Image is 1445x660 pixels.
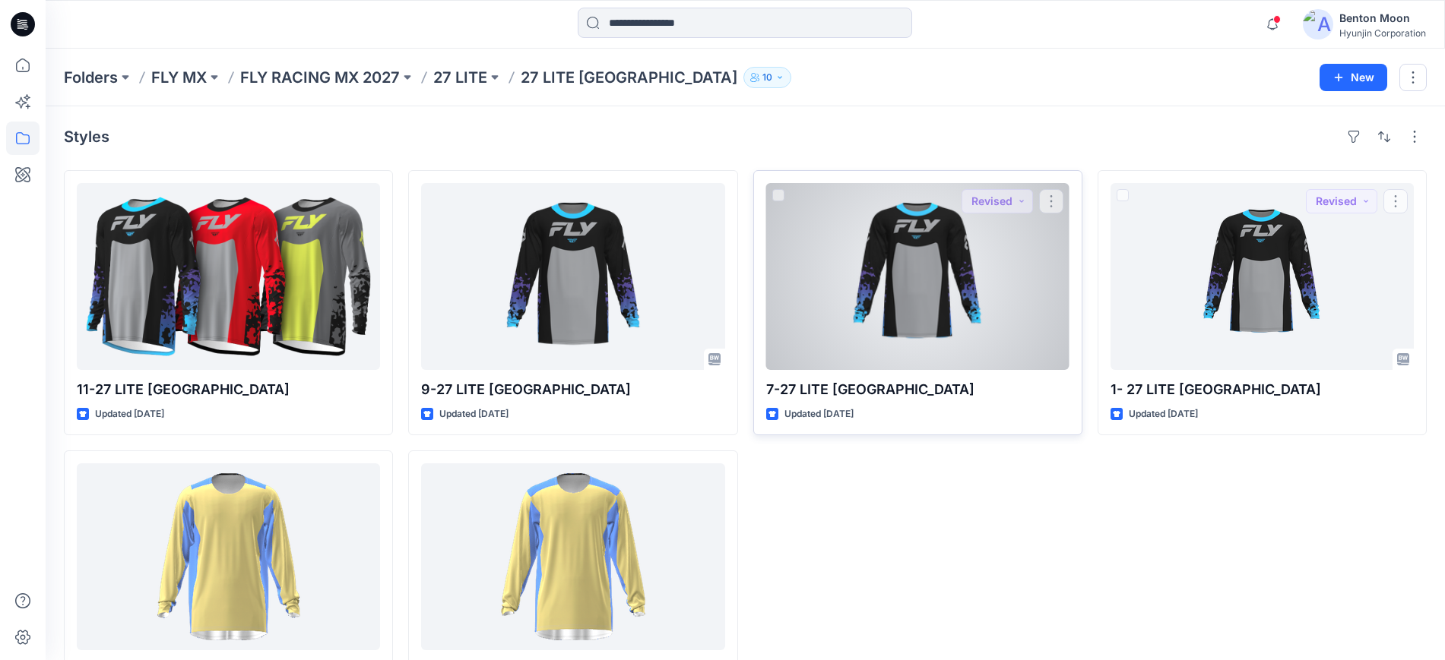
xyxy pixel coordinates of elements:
p: Updated [DATE] [1129,406,1198,422]
a: FLY RACING MX 2027 [240,67,400,88]
a: 9-27 LITE JERSEY [421,183,724,370]
div: Hyunjin Corporation [1339,27,1426,39]
p: 27 LITE [GEOGRAPHIC_DATA] [521,67,737,88]
button: 10 [743,67,791,88]
div: Benton Moon [1339,9,1426,27]
p: 10 [762,69,772,86]
a: 2-27 LITE JERSEY [77,463,380,650]
p: 11-27 LITE [GEOGRAPHIC_DATA] [77,379,380,400]
a: FLY MX [151,67,207,88]
a: 1- 27 LITE JERSEY [1111,183,1414,370]
a: Folders [64,67,118,88]
p: Updated [DATE] [95,406,164,422]
p: 9-27 LITE [GEOGRAPHIC_DATA] [421,379,724,400]
p: 1- 27 LITE [GEOGRAPHIC_DATA] [1111,379,1414,400]
a: 1- 27 LITE JERSEY [421,463,724,650]
p: 7-27 LITE [GEOGRAPHIC_DATA] [766,379,1069,400]
p: Updated [DATE] [439,406,509,422]
a: 7-27 LITE JERSEY [766,183,1069,370]
a: 27 LITE [433,67,487,88]
h4: Styles [64,128,109,146]
button: New [1320,64,1387,91]
img: avatar [1303,9,1333,39]
a: 11-27 LITE JERSEY [77,183,380,370]
p: Updated [DATE] [784,406,854,422]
